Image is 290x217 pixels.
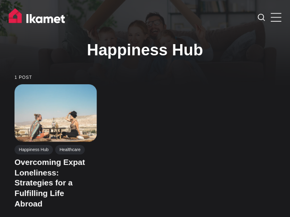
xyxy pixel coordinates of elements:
[9,8,68,26] img: Ikamet home
[36,41,254,60] h1: Happiness Hub
[55,145,85,154] a: Healthcare
[14,84,97,142] img: Overcoming Expat Loneliness: Strategies for a Fulfilling Life Abroad
[14,75,275,80] small: 1 post
[14,145,53,154] a: Happiness Hub
[14,158,85,208] a: Overcoming Expat Loneliness: Strategies for a Fulfilling Life Abroad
